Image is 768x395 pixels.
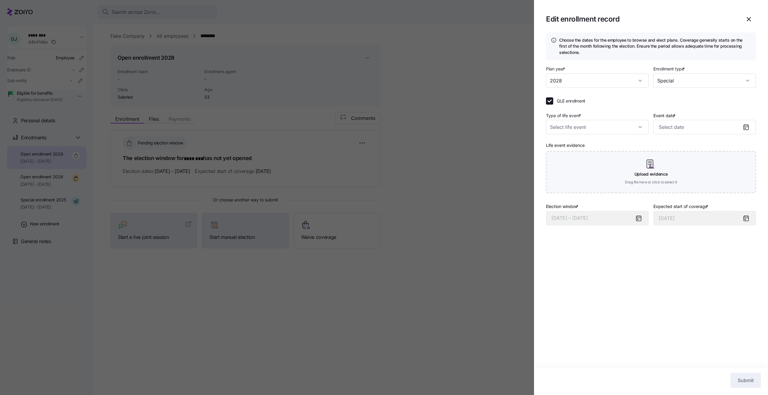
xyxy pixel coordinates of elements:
[738,377,754,384] span: Submit
[653,120,756,134] input: Select date
[557,98,585,104] span: QLE enrollment
[546,66,566,72] label: Plan year
[546,142,585,149] label: Life event evidence
[730,373,761,388] button: Submit
[653,211,756,225] input: MM/DD/YYYY
[653,112,677,119] label: Event date
[546,203,580,210] label: Election window
[653,73,756,88] input: Enrollment type
[546,14,739,24] h1: Edit enrollment record
[546,211,649,225] button: [DATE] – [DATE]
[653,203,709,210] label: Expected start of coverage
[559,37,751,55] h4: Choose the dates for the employee to browse and elect plans. Coverage generally starts on the fir...
[546,112,582,119] label: Type of life event
[546,120,649,134] input: Select life event
[653,66,686,72] label: Enrollment type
